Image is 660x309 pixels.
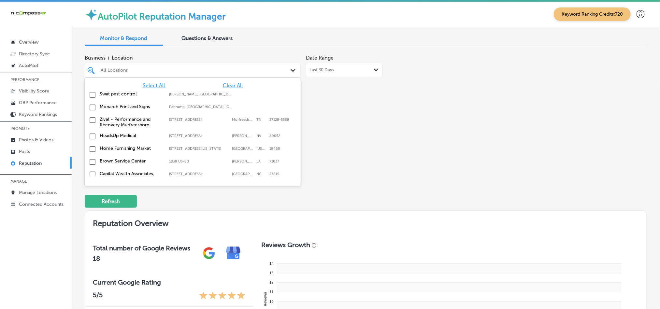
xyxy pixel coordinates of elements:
label: 37128-5588 [269,118,289,122]
label: Raleigh [232,172,253,176]
label: NC [256,172,266,176]
div: All Locations [101,67,291,73]
p: GBP Performance [19,100,57,105]
label: Pahrump, NV, USA | Whitney, NV, USA | Mesquite, NV, USA | Paradise, NV, USA | Henderson, NV, USA ... [169,105,232,109]
tspan: 10 [270,300,274,303]
button: Refresh [85,195,137,208]
p: Photos & Videos [19,137,53,143]
p: Overview [19,39,38,45]
h3: Total number of Google Reviews [93,244,190,252]
p: Keyword Rankings [19,112,57,117]
p: 5 /5 [93,291,103,301]
tspan: 11 [270,290,274,294]
p: Connected Accounts [19,202,64,207]
span: Questions & Answers [182,35,233,41]
label: 89052 [269,134,280,138]
label: Swat pest control [100,91,163,97]
tspan: 12 [270,281,274,285]
h2: Reputation Overview [85,211,647,233]
label: LA [256,159,266,163]
img: gPZS+5FD6qPJAAAAABJRU5ErkJggg== [197,241,221,265]
span: Last 30 Days [309,67,334,73]
tspan: 13 [270,271,274,275]
label: 2610 W Horizon Ridge Pkwy #103; [169,134,229,138]
span: Select All [143,82,165,89]
label: Phoenixville [232,147,253,151]
h3: Current Google Rating [93,278,246,286]
label: 71037 [269,159,279,163]
img: 660ab0bf-5cc7-4cb8-ba1c-48b5ae0f18e60NCTV_CLogo_TV_Black_-500x88.png [10,10,46,16]
img: autopilot-icon [85,8,98,21]
span: Business + Location [85,55,301,61]
label: HeadsUp Medical [100,133,163,138]
h2: 18 [93,255,190,262]
div: 5 Stars [199,291,246,301]
label: AutoPilot Reputation Manager [98,11,226,22]
label: Monarch Print and Signs [100,104,163,109]
p: Visibility Score [19,88,49,94]
text: Reviews [263,292,267,306]
p: Posts [19,149,30,154]
label: Home Furnishing Market [100,146,163,151]
label: Pennsylvania [256,147,266,151]
p: AutoPilot [19,63,38,68]
label: Gilliam, LA, USA | Hosston, LA, USA | Eastwood, LA, USA | Blanchard, LA, USA | Shreveport, LA, US... [169,92,232,96]
label: 751 Pike Springs Road; Pennsylvania 113 [169,147,229,151]
tspan: 14 [270,262,274,266]
label: Murfreesboro [232,118,253,122]
h3: Reviews Growth [261,241,310,249]
label: TN [256,118,266,122]
span: Keyword Ranking Credits: 720 [554,7,631,21]
label: 8319 Six Forks Rd ste 105; [169,172,229,176]
span: Monitor & Respond [100,35,148,41]
label: NV [256,134,266,138]
label: Zivel - Performance and Recovery Murfreesboro [100,117,163,128]
label: Date Range [306,55,334,61]
p: Manage Locations [19,190,57,195]
p: Reputation [19,161,42,166]
label: 1144 Fortress Blvd Suite E [169,118,229,122]
label: Capital Wealth Associates, LLC. [100,171,163,182]
label: Haughton [232,159,253,163]
label: 27615 [269,172,279,176]
label: Brown Service Center [100,158,163,164]
label: Henderson [232,134,253,138]
img: e7ababfa220611ac49bdb491a11684a6.png [221,241,246,265]
label: 19460 [269,147,280,151]
span: Clear All [223,82,243,89]
label: 1838 US-80 [169,159,229,163]
p: Directory Sync [19,51,50,57]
